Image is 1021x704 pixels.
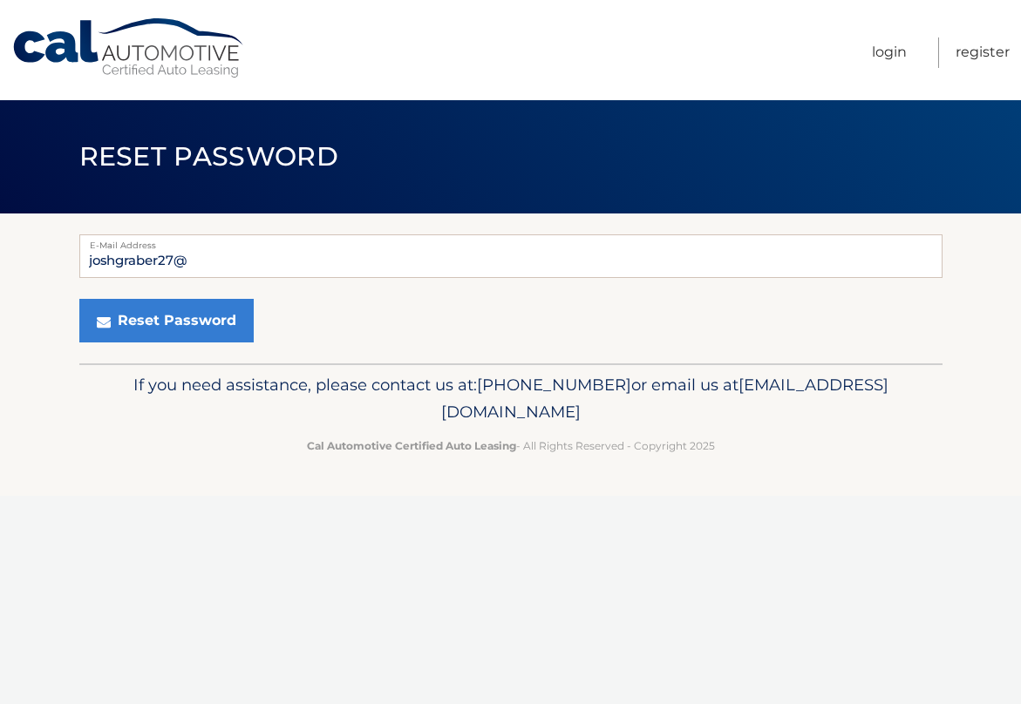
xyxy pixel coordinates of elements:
[872,37,907,68] a: Login
[79,234,943,248] label: E-Mail Address
[477,375,631,395] span: [PHONE_NUMBER]
[79,140,338,173] span: Reset Password
[956,37,1010,68] a: Register
[79,299,254,342] button: Reset Password
[91,371,931,427] p: If you need assistance, please contact us at: or email us at
[307,439,516,452] strong: Cal Automotive Certified Auto Leasing
[11,17,247,79] a: Cal Automotive
[79,234,943,278] input: E-Mail Address
[91,437,931,455] p: - All Rights Reserved - Copyright 2025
